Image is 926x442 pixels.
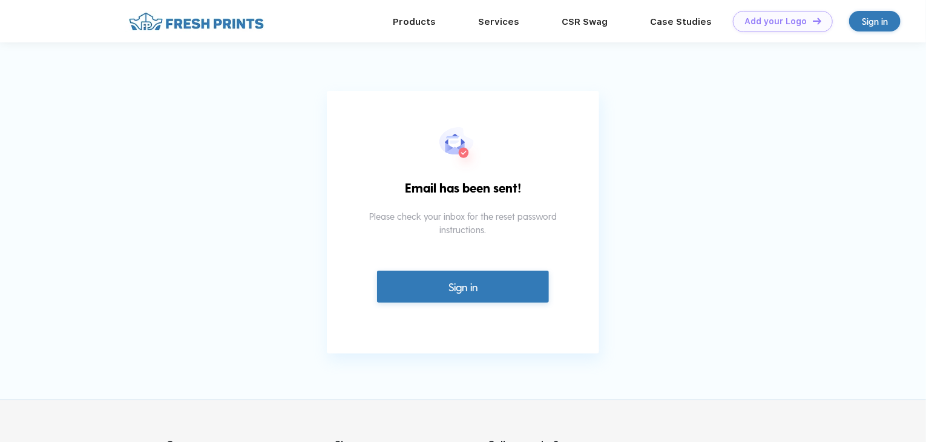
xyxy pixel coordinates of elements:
a: Products [393,16,436,27]
div: Sign in [862,15,888,28]
div: Add your Logo [744,16,807,27]
img: fo%20logo%202.webp [125,11,268,32]
img: DT [813,18,821,24]
div: Please check your inbox for the reset password instructions. [368,209,559,261]
img: reset_link_icon.svg [439,127,487,178]
a: Sign in [849,11,901,31]
a: Sign in [377,271,549,303]
div: Email has been sent! [381,178,545,209]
